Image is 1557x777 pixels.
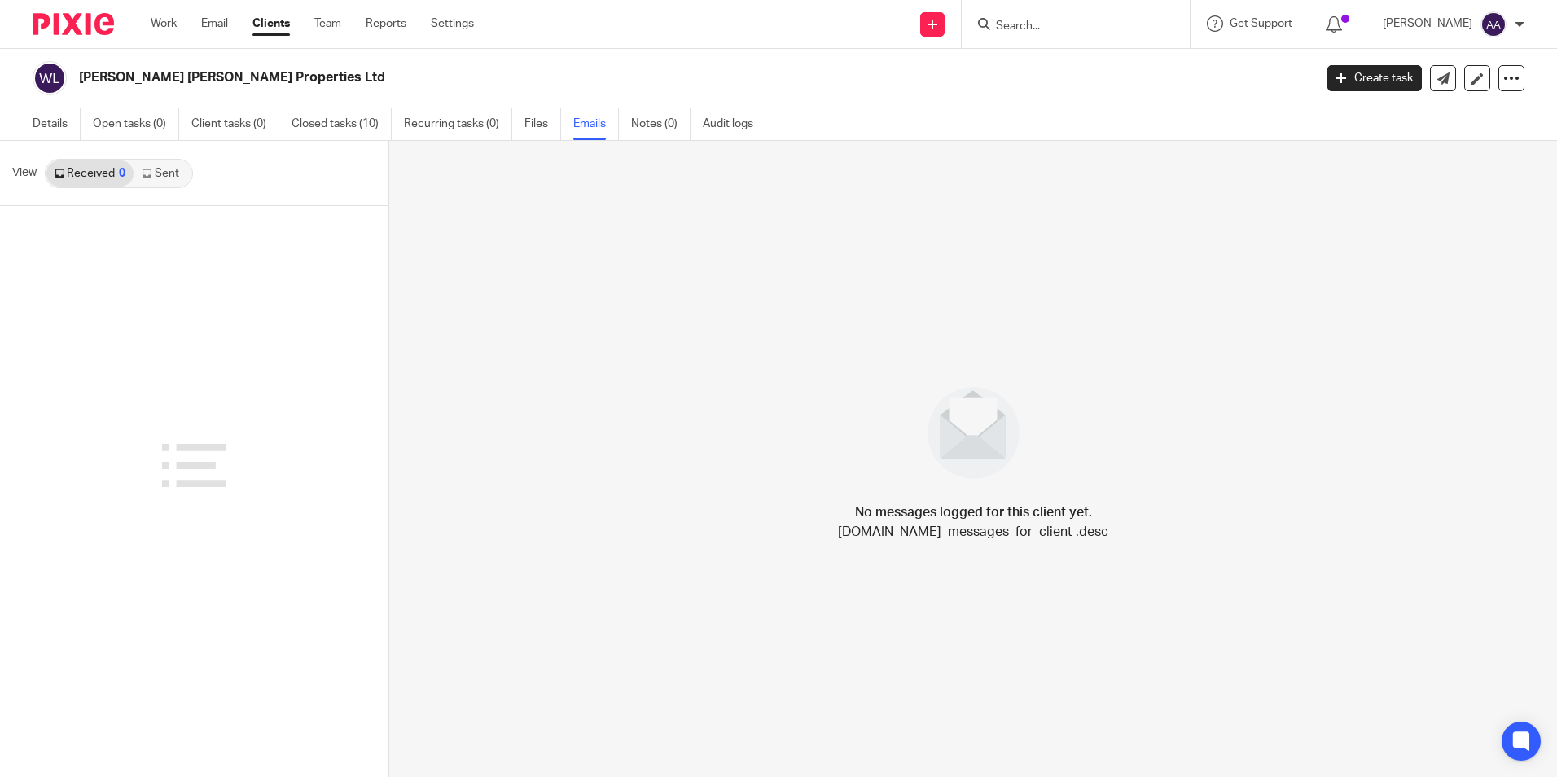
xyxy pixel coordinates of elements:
[201,15,228,32] a: Email
[855,503,1092,522] h4: No messages logged for this client yet.
[46,160,134,187] a: Received0
[703,108,765,140] a: Audit logs
[366,15,406,32] a: Reports
[1327,65,1422,91] a: Create task
[917,376,1030,489] img: image
[33,61,67,95] img: svg%3E
[1383,15,1472,32] p: [PERSON_NAME]
[1230,18,1292,29] span: Get Support
[431,15,474,32] a: Settings
[119,168,125,179] div: 0
[134,160,191,187] a: Sent
[33,13,114,35] img: Pixie
[33,108,81,140] a: Details
[79,69,1058,86] h2: [PERSON_NAME] [PERSON_NAME] Properties Ltd
[314,15,341,32] a: Team
[524,108,561,140] a: Files
[838,522,1108,542] p: [DOMAIN_NAME]_messages_for_client .desc
[93,108,179,140] a: Open tasks (0)
[631,108,691,140] a: Notes (0)
[573,108,619,140] a: Emails
[292,108,392,140] a: Closed tasks (10)
[252,15,290,32] a: Clients
[1480,11,1507,37] img: svg%3E
[994,20,1141,34] input: Search
[12,165,37,182] span: View
[191,108,279,140] a: Client tasks (0)
[404,108,512,140] a: Recurring tasks (0)
[151,15,177,32] a: Work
